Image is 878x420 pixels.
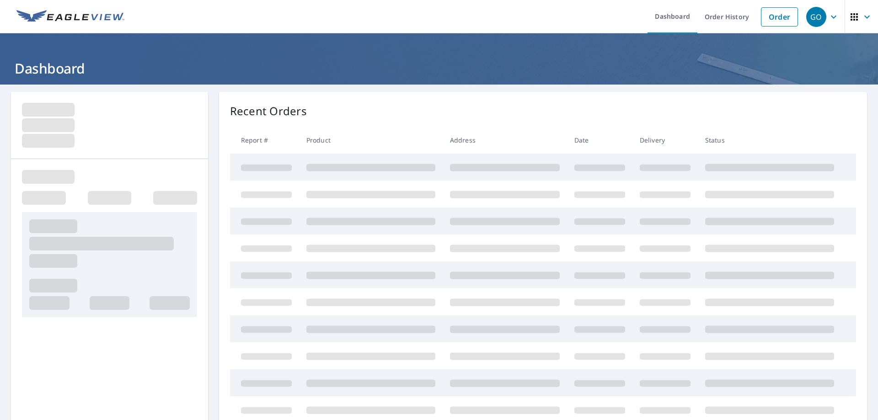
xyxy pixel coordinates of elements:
th: Report # [230,127,299,154]
div: GO [806,7,826,27]
th: Date [567,127,632,154]
img: EV Logo [16,10,124,24]
th: Address [443,127,567,154]
th: Product [299,127,443,154]
th: Status [698,127,841,154]
a: Order [761,7,798,27]
h1: Dashboard [11,59,867,78]
p: Recent Orders [230,103,307,119]
th: Delivery [632,127,698,154]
